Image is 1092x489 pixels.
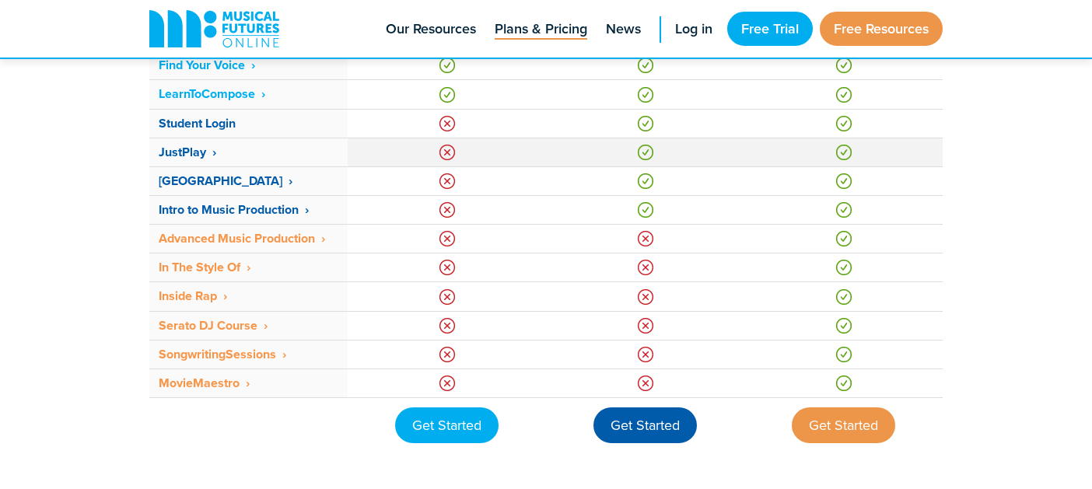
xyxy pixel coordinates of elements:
img: Yes [836,87,852,103]
span: Log in [675,19,712,40]
strong: LearnToCompose ‎ › [159,85,265,103]
span: Our Resources [386,19,476,40]
img: Yes [638,87,653,103]
div: Get Started [792,407,895,443]
img: Yes [836,375,852,391]
img: Yes [836,58,852,73]
a: Free Resources [820,12,943,46]
strong: JustPlay ‎ › [159,143,216,161]
img: No [439,173,455,189]
img: Yes [638,173,653,189]
strong: Inside Rap ‎ › [159,287,227,305]
strong: SongwritingSessions ‎ › [159,345,286,363]
img: Yes [836,289,852,305]
img: Yes [836,145,852,160]
img: Yes [836,231,852,246]
img: No [439,318,455,334]
img: Yes [638,58,653,73]
strong: Serato DJ Course ‎ › [159,316,268,334]
a: MovieMaestro ‎ › [159,376,250,390]
img: Yes [638,202,653,218]
span: News [606,19,641,40]
a: Inside Rap ‎ › [159,289,227,303]
div: Get Started [593,407,697,443]
a: Find Your Voice ‎ › [159,58,255,72]
img: Yes [836,260,852,275]
img: Yes [836,173,852,189]
img: No [439,289,455,305]
a: Advanced Music Production ‎ › [159,232,325,246]
img: Yes [836,318,852,334]
img: No [439,231,455,246]
a: Serato DJ Course ‎ › [159,319,268,333]
strong: Advanced Music Production ‎ › [159,229,325,247]
img: No [439,375,455,391]
a: SongwritingSessions ‎ › [159,348,286,362]
font: Student Login [159,114,236,132]
a: In The Style Of ‎ › [159,260,250,274]
strong: [GEOGRAPHIC_DATA] ‎ › [159,172,292,190]
div: Get Started [395,407,499,443]
img: No [439,260,455,275]
img: No [439,202,455,218]
img: Yes [638,145,653,160]
img: No [638,260,653,275]
img: No [638,318,653,334]
img: Yes [439,58,455,73]
img: Yes [836,347,852,362]
img: Yes [836,116,852,131]
img: No [439,145,455,160]
a: LearnToCompose ‎ › [159,87,265,101]
a: Free Trial [727,12,813,46]
img: No [638,289,653,305]
a: JustPlay ‎ › [159,145,216,159]
strong: MovieMaestro ‎ › [159,374,250,392]
strong: Intro to Music Production ‎ › [159,201,309,218]
a: Intro to Music Production ‎ › [159,203,309,217]
img: No [439,347,455,362]
img: No [638,347,653,362]
img: No [638,231,653,246]
img: Yes [836,202,852,218]
strong: In The Style Of ‎ › [159,258,250,276]
span: Plans & Pricing [495,19,587,40]
img: Yes [439,87,455,103]
strong: Find Your Voice ‎ › [159,56,255,74]
img: No [439,116,455,131]
img: Yes [638,116,653,131]
a: [GEOGRAPHIC_DATA] ‎ › [159,174,292,188]
img: No [638,375,653,391]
